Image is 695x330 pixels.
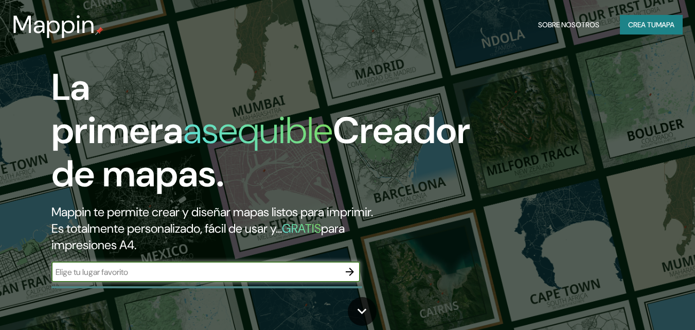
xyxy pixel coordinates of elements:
[95,27,103,35] img: pin de mapeo
[534,15,603,34] button: Sobre nosotros
[656,20,674,29] font: mapa
[51,63,183,154] font: La primera
[51,107,470,198] font: Creador de mapas.
[282,220,321,236] font: GRATIS
[183,107,333,154] font: asequible
[620,15,683,34] button: Crea tumapa
[51,204,373,220] font: Mappin te permite crear y diseñar mapas listos para imprimir.
[51,220,282,236] font: Es totalmente personalizado, fácil de usar y...
[538,20,599,29] font: Sobre nosotros
[51,220,345,253] font: para impresiones A4.
[12,8,95,41] font: Mappin
[628,20,656,29] font: Crea tu
[51,266,340,278] input: Elige tu lugar favorito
